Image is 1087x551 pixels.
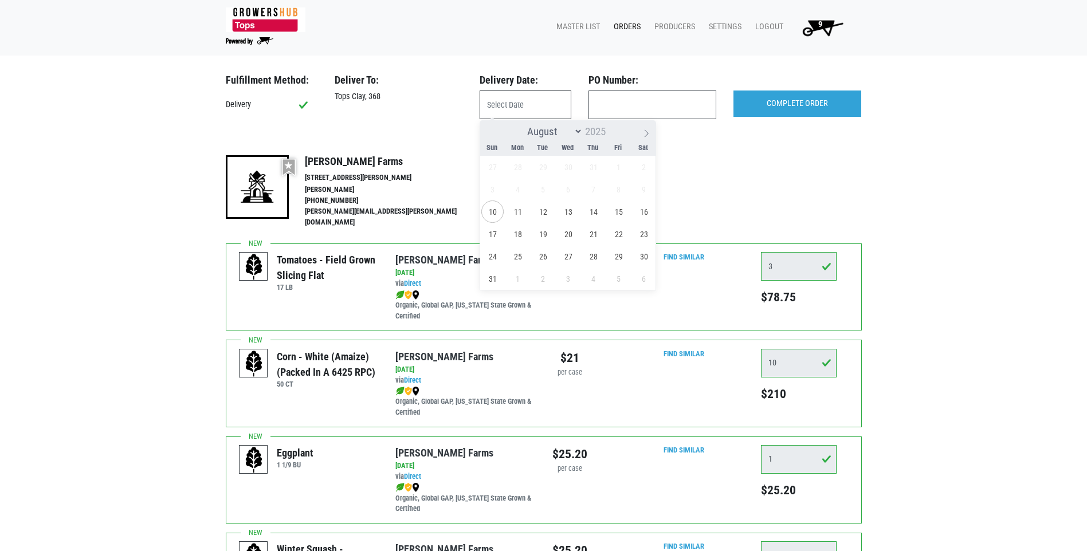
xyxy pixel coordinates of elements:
[532,178,554,200] span: August 5, 2025
[507,245,529,267] span: August 25, 2025
[395,385,535,418] div: Organic, Global GAP, [US_STATE] State Grown & Certified
[557,200,579,223] span: August 13, 2025
[395,364,535,375] div: [DATE]
[607,200,630,223] span: August 15, 2025
[761,387,837,402] h5: $210
[405,290,412,300] img: safety-e55c860ca8c00a9c171001a62a92dabd.png
[395,375,535,386] div: via
[405,483,412,492] img: safety-e55c860ca8c00a9c171001a62a92dabd.png
[240,253,268,281] img: placeholder-variety-43d6402dacf2d531de610a020419775a.svg
[733,90,861,117] input: COMPLETE ORDER
[607,267,630,290] span: September 5, 2025
[481,223,504,245] span: August 17, 2025
[326,90,471,103] div: Tops Clay, 368
[507,178,529,200] span: August 4, 2025
[633,156,655,178] span: August 2, 2025
[557,156,579,178] span: July 30, 2025
[395,267,535,278] div: [DATE]
[226,74,317,86] h3: Fulfillment Method:
[395,482,535,515] div: Organic, Global GAP, [US_STATE] State Grown & Certified
[633,223,655,245] span: August 23, 2025
[481,178,504,200] span: August 3, 2025
[582,178,605,200] span: August 7, 2025
[395,290,405,300] img: leaf-e5c59151409436ccce96b2ca1b28e03c.png
[557,223,579,245] span: August 20, 2025
[335,74,462,86] h3: Deliver To:
[607,178,630,200] span: August 8, 2025
[645,16,700,38] a: Producers
[480,90,571,119] input: Select Date
[481,156,504,178] span: July 27, 2025
[788,16,853,39] a: 9
[395,254,493,266] a: [PERSON_NAME] Farms
[507,156,529,178] span: July 28, 2025
[277,461,313,469] h6: 1 1/9 BU
[277,349,378,380] div: Corn - White (Amaize) (Packed in a 6425 RPC)
[761,445,837,474] input: Qty
[530,144,555,152] span: Tue
[605,16,645,38] a: Orders
[633,178,655,200] span: August 9, 2025
[481,200,504,223] span: August 10, 2025
[481,245,504,267] span: August 24, 2025
[405,387,412,396] img: safety-e55c860ca8c00a9c171001a62a92dabd.png
[582,267,605,290] span: September 4, 2025
[664,446,704,454] a: Find Similar
[305,172,481,183] li: [STREET_ADDRESS][PERSON_NAME]
[582,245,605,267] span: August 28, 2025
[395,278,535,289] div: via
[305,184,481,195] li: [PERSON_NAME]
[664,349,704,358] a: Find Similar
[761,252,837,281] input: Qty
[277,252,378,283] div: Tomatoes - Field Grown Slicing Flat
[226,7,305,32] img: 279edf242af8f9d49a69d9d2afa010fb.png
[607,223,630,245] span: August 22, 2025
[507,200,529,223] span: August 11, 2025
[481,267,504,290] span: August 31, 2025
[395,387,405,396] img: leaf-e5c59151409436ccce96b2ca1b28e03c.png
[582,156,605,178] span: July 31, 2025
[404,376,421,384] a: Direct
[240,349,268,378] img: placeholder-variety-43d6402dacf2d531de610a020419775a.svg
[582,200,605,223] span: August 14, 2025
[700,16,746,38] a: Settings
[633,245,655,267] span: August 30, 2025
[555,144,580,152] span: Wed
[664,542,704,550] a: Find Similar
[532,245,554,267] span: August 26, 2025
[607,156,630,178] span: August 1, 2025
[664,253,704,261] a: Find Similar
[552,349,587,367] div: $21
[631,144,656,152] span: Sat
[552,367,587,378] div: per case
[507,223,529,245] span: August 18, 2025
[633,200,655,223] span: August 16, 2025
[761,483,837,498] h5: $25.20
[395,471,535,482] div: via
[507,267,529,290] span: September 1, 2025
[818,19,822,29] span: 9
[797,16,848,39] img: Cart
[404,279,421,288] a: Direct
[395,461,535,471] div: [DATE]
[761,290,837,305] h5: $78.75
[588,74,716,86] h3: PO Number:
[505,144,530,152] span: Mon
[532,200,554,223] span: August 12, 2025
[761,349,837,377] input: Qty
[395,483,405,492] img: leaf-e5c59151409436ccce96b2ca1b28e03c.png
[606,144,631,152] span: Fri
[633,267,655,290] span: September 6, 2025
[277,283,378,292] h6: 17 LB
[552,445,587,463] div: $25.20
[532,156,554,178] span: July 29, 2025
[552,463,587,474] div: per case
[746,16,788,38] a: Logout
[305,195,481,206] li: [PHONE_NUMBER]
[480,144,505,152] span: Sun
[547,16,605,38] a: Master List
[580,144,606,152] span: Thu
[557,267,579,290] span: September 3, 2025
[412,483,419,492] img: map_marker-0e94453035b3232a4d21701695807de9.png
[532,223,554,245] span: August 19, 2025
